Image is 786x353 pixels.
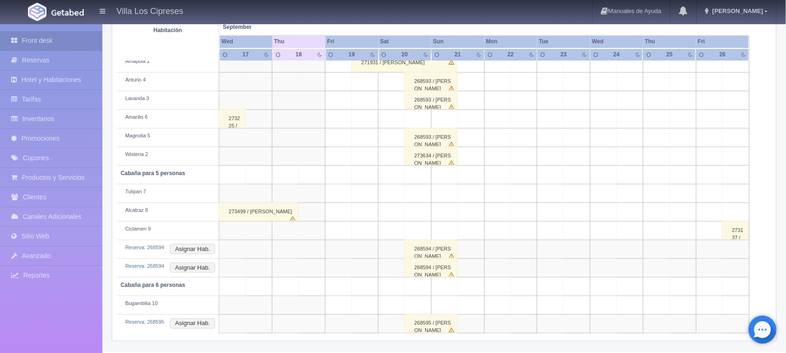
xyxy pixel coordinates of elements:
[121,132,215,140] div: Magnolia 5
[590,35,644,48] th: Wed
[405,147,457,165] div: 273634 / [PERSON_NAME]
[121,151,215,158] div: Wisteria 2
[170,319,215,329] button: Asignar Hab.
[125,244,164,250] a: Reserva: 268594
[237,50,254,58] div: 17
[405,240,457,258] div: 268594 / [PERSON_NAME]
[272,35,325,48] th: Thu
[170,244,215,254] button: Asignar Hab.
[325,35,379,48] th: Fri
[405,91,457,109] div: 268593 / [PERSON_NAME]
[121,58,215,65] div: Amapola 1
[28,3,47,21] img: Getabed
[223,23,322,31] span: September
[121,76,215,84] div: Anturio 4
[121,188,215,196] div: Tulipan 7
[121,95,215,102] div: Lavanda 3
[379,35,432,48] th: Sat
[609,50,625,58] div: 24
[219,109,246,128] div: 273225 / [PERSON_NAME]
[116,5,183,16] h4: Villa Los Cipreses
[431,35,484,48] th: Sun
[121,282,185,288] b: Cabaña para 6 personas
[696,35,749,48] th: Fri
[662,50,678,58] div: 25
[537,35,590,48] th: Tue
[121,114,215,121] div: Amarilis 6
[710,7,763,14] span: [PERSON_NAME]
[170,263,215,273] button: Asignar Hab.
[121,225,215,233] div: Ciclamen 9
[405,128,457,147] div: 268593 / [PERSON_NAME]
[643,35,696,48] th: Thu
[125,319,164,325] a: Reserva: 268595
[503,50,519,58] div: 22
[121,170,185,176] b: Cabaña para 5 personas
[722,221,749,240] div: 273137 / [PERSON_NAME] Del [PERSON_NAME]
[125,263,164,269] a: Reserva: 268594
[344,50,360,58] div: 19
[405,314,457,333] div: 268595 / [PERSON_NAME]
[556,50,572,58] div: 23
[121,300,215,307] div: Bugambilia 10
[397,50,413,58] div: 20
[715,50,731,58] div: 26
[405,72,457,91] div: 268593 / [PERSON_NAME]
[352,54,457,72] div: 271931 / [PERSON_NAME]
[121,207,215,214] div: Alcatraz 8
[219,35,272,48] th: Wed
[154,27,182,33] strong: Habitación
[405,258,457,277] div: 268594 / [PERSON_NAME]
[484,35,537,48] th: Mon
[219,203,298,221] div: 273499 / [PERSON_NAME]
[291,50,307,58] div: 18
[51,9,84,16] img: Getabed
[450,50,466,58] div: 21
